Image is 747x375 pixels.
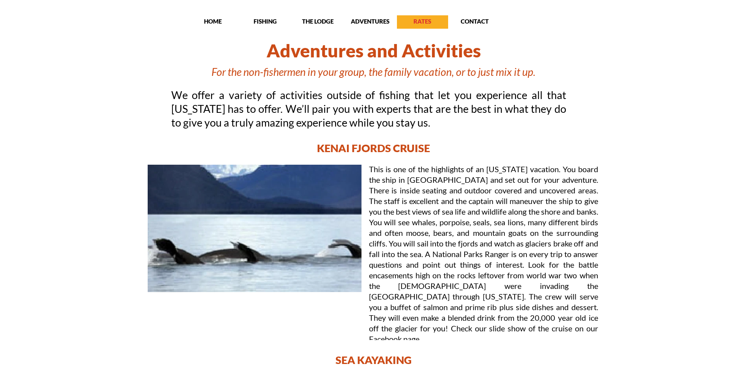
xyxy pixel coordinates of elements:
[171,88,566,129] p: We offer a variety of activities outside of fishing that let you experience all that [US_STATE] h...
[137,141,610,155] h2: KENAI FJORDS CRUISE
[147,164,362,292] img: See whales on a Kenai Fjords day cruise
[292,17,343,25] p: THE LODGE
[240,17,291,25] p: FISHING
[137,353,610,367] h3: SEA KAYAKING
[449,17,500,25] p: CONTACT
[397,17,448,25] p: RATES
[137,65,610,79] h1: For the non-fishermen in your group, the family vacation, or to just mix it up.
[137,37,610,65] h1: Adventures and Activities
[345,17,396,25] p: ADVENTURES
[369,164,598,344] p: This is one of the highlights of an [US_STATE] vacation. You board the ship in [GEOGRAPHIC_DATA] ...
[187,17,239,25] p: HOME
